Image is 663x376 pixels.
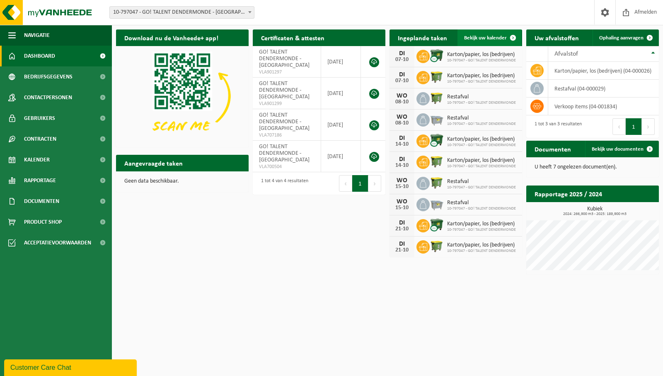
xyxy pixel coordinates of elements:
a: Bekijk uw documenten [585,141,658,157]
div: DI [394,156,410,163]
img: WB-1100-CU [430,49,444,63]
span: Product Shop [24,212,62,232]
span: 10-797047 - GO! TALENT DENDERMONDE - DENDERMONDE [110,7,254,18]
span: GO! TALENT DENDERMONDE - [GEOGRAPHIC_DATA] [259,144,310,163]
h2: Certificaten & attesten [253,29,333,46]
div: DI [394,71,410,78]
span: Navigatie [24,25,50,46]
h2: Documenten [526,141,579,157]
span: 10-797047 - GO! TALENT DENDERMONDE [447,164,516,169]
span: 10-797047 - GO! TALENT DENDERMONDE [447,79,516,84]
td: [DATE] [321,141,361,172]
img: WB-1100-CU [430,218,444,232]
span: 10-797047 - GO! TALENT DENDERMONDE [447,100,516,105]
div: 07-10 [394,57,410,63]
span: Acceptatievoorwaarden [24,232,91,253]
button: 1 [626,118,642,135]
span: Bedrijfsgegevens [24,66,73,87]
p: Geen data beschikbaar. [124,178,240,184]
span: 10-797047 - GO! TALENT DENDERMONDE [447,185,516,190]
span: Karton/papier, los (bedrijven) [447,51,516,58]
span: 10-797047 - GO! TALENT DENDERMONDE [447,227,516,232]
div: DI [394,220,410,226]
div: WO [394,177,410,184]
span: Karton/papier, los (bedrijven) [447,242,516,249]
span: 10-797047 - GO! TALENT DENDERMONDE [447,206,516,211]
span: Karton/papier, los (bedrijven) [447,136,516,143]
img: WB-1100-CU [430,133,444,147]
img: WB-2500-GAL-GY-01 [430,197,444,211]
div: 1 tot 3 van 3 resultaten [530,117,582,136]
span: Kalender [24,149,50,170]
span: Bekijk uw documenten [592,146,644,152]
div: 21-10 [394,226,410,232]
span: Documenten [24,191,59,212]
td: restafval (04-000029) [548,80,659,98]
div: DI [394,50,410,57]
span: Contracten [24,129,56,149]
span: 2024: 266,900 m3 - 2025: 189,900 m3 [530,212,659,216]
span: Dashboard [24,46,55,66]
div: 08-10 [394,120,410,126]
h3: Kubiek [530,206,659,216]
span: Karton/papier, los (bedrijven) [447,73,516,79]
span: Rapportage [24,170,56,191]
span: Restafval [447,178,516,185]
button: Previous [612,118,626,135]
span: Restafval [447,115,516,122]
span: VLA700504 [259,164,315,170]
td: [DATE] [321,109,361,141]
span: Karton/papier, los (bedrijven) [447,221,516,227]
span: VLA707186 [259,132,315,139]
div: DI [394,241,410,247]
span: Restafval [447,200,516,206]
span: Karton/papier, los (bedrijven) [447,157,516,164]
span: Afvalstof [554,51,578,57]
span: GO! TALENT DENDERMONDE - [GEOGRAPHIC_DATA] [259,81,310,100]
iframe: chat widget [4,358,138,376]
div: 08-10 [394,99,410,105]
h2: Ingeplande taken [390,29,455,46]
img: WB-1100-HPE-GN-50 [430,91,444,105]
span: 10-797047 - GO! TALENT DENDERMONDE [447,58,516,63]
span: Contactpersonen [24,87,72,108]
span: VLA901299 [259,100,315,107]
div: 14-10 [394,142,410,147]
div: WO [394,114,410,120]
h2: Aangevraagde taken [116,155,191,171]
span: GO! TALENT DENDERMONDE - [GEOGRAPHIC_DATA] [259,112,310,132]
div: WO [394,198,410,205]
span: 10-797047 - GO! TALENT DENDERMONDE [447,143,516,148]
span: 10-797047 - GO! TALENT DENDERMONDE [447,249,516,254]
a: Bekijk rapportage [597,202,658,218]
button: Next [368,175,381,192]
div: 14-10 [394,163,410,168]
span: VLA901297 [259,69,315,76]
td: verkoop items (04-001834) [548,98,659,115]
span: Bekijk uw kalender [464,35,507,41]
button: Previous [339,175,352,192]
img: WB-1100-HPE-GN-50 [430,239,444,253]
td: [DATE] [321,46,361,78]
h2: Uw afvalstoffen [526,29,587,46]
a: Ophaling aanvragen [593,29,658,46]
div: 15-10 [394,205,410,211]
span: Gebruikers [24,108,55,129]
td: [DATE] [321,78,361,109]
div: 15-10 [394,184,410,190]
a: Bekijk uw kalender [457,29,521,46]
img: WB-2500-GAL-GY-01 [430,112,444,126]
div: 21-10 [394,247,410,253]
span: 10-797047 - GO! TALENT DENDERMONDE - DENDERMONDE [109,6,254,19]
td: karton/papier, los (bedrijven) (04-000026) [548,62,659,80]
div: DI [394,135,410,142]
div: WO [394,93,410,99]
button: 1 [352,175,368,192]
h2: Rapportage 2025 / 2024 [526,186,610,202]
span: Restafval [447,94,516,100]
div: 1 tot 4 van 4 resultaten [257,174,308,193]
span: Ophaling aanvragen [599,35,644,41]
p: U heeft 7 ongelezen document(en). [535,164,651,170]
img: WB-1100-HPE-GN-50 [430,176,444,190]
